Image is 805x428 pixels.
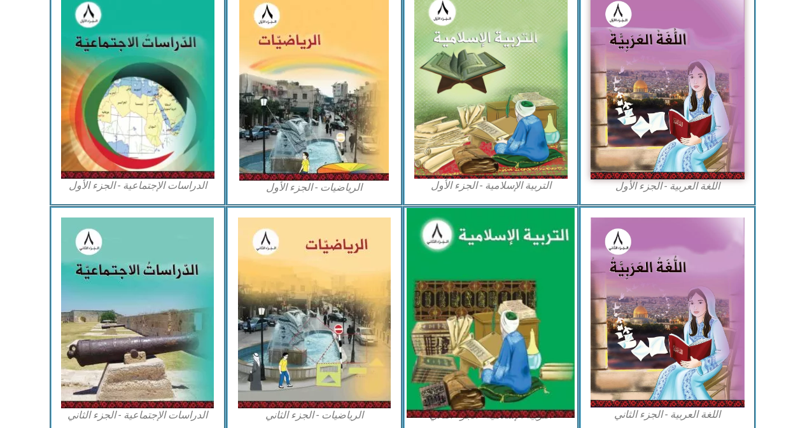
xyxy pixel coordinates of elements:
[414,179,568,193] figcaption: التربية الإسلامية - الجزء الأول
[237,408,391,422] figcaption: الرياضيات - الجزء الثاني
[591,179,745,193] figcaption: اللغة العربية - الجزء الأول​
[61,179,215,193] figcaption: الدراسات الإجتماعية - الجزء الأول​
[591,408,745,422] figcaption: اللغة العربية - الجزء الثاني
[61,408,215,422] figcaption: الدراسات الإجتماعية - الجزء الثاني
[237,181,391,195] figcaption: الرياضيات - الجزء الأول​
